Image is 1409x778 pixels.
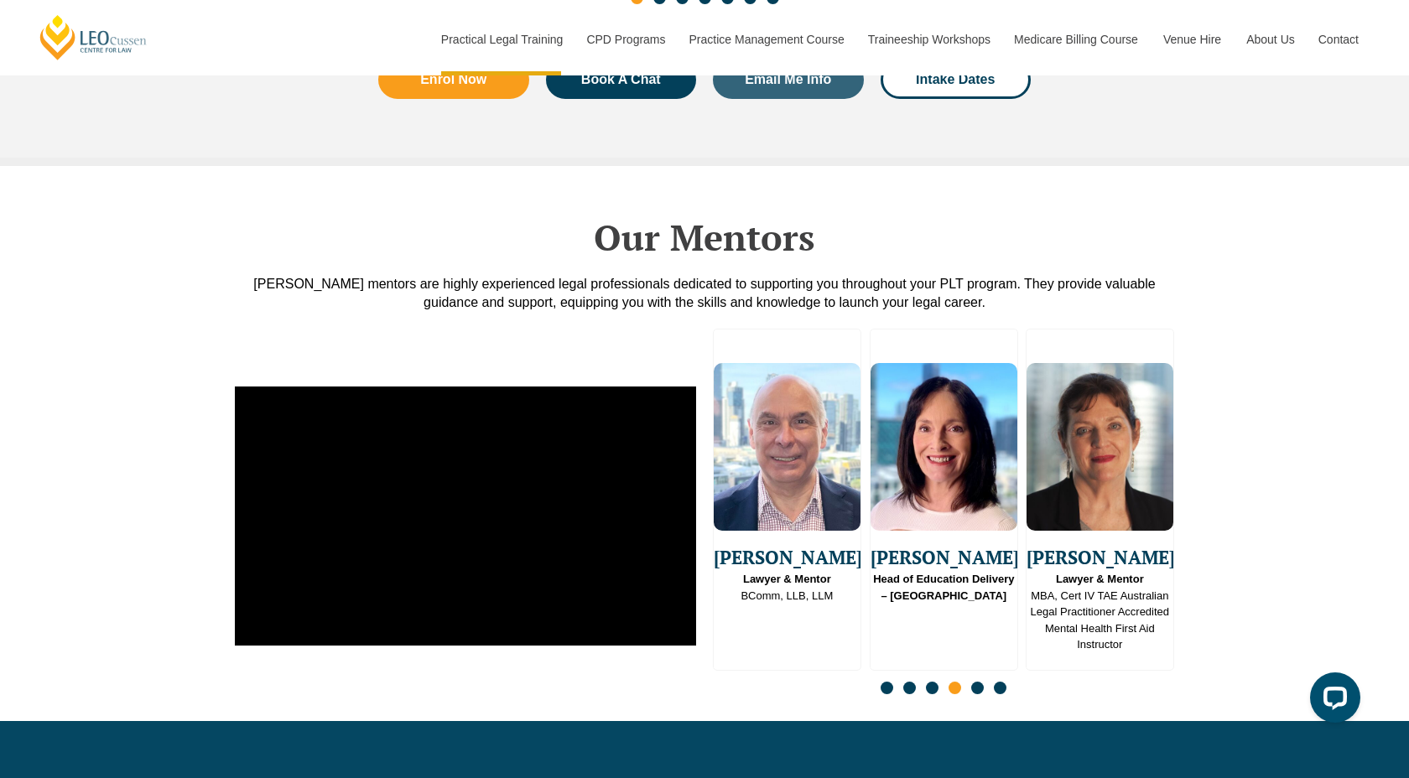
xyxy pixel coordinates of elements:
span: Intake Dates [916,73,995,86]
h2: Our Mentors [226,216,1183,258]
a: [PERSON_NAME] Centre for Law [38,13,149,61]
span: Enrol Now [420,73,486,86]
span: Go to slide 2 [903,682,916,694]
a: Email Me Info [713,60,864,99]
span: Go to slide 4 [949,682,961,694]
strong: Lawyer & Mentor [1056,573,1144,585]
span: [PERSON_NAME] [1027,543,1173,571]
span: [PERSON_NAME] [871,543,1017,571]
span: [PERSON_NAME] [714,543,860,571]
a: Enrol Now [378,60,529,99]
span: MBA, Cert IV TAE Australian Legal Practitioner Accredited Mental Health First Aid Instructor [1027,571,1173,653]
span: Book A Chat [581,73,661,86]
div: 12 / 16 [1026,329,1174,671]
a: Intake Dates [881,60,1032,99]
img: Claire Humble Lawyer & Mentor [1027,363,1173,531]
a: About Us [1234,3,1306,75]
a: Medicare Billing Course [1001,3,1151,75]
strong: Head of Education Delivery – [GEOGRAPHIC_DATA] [873,573,1014,602]
span: Go to slide 6 [994,682,1006,694]
img: Silvio De Luca Lawyer & Mentor [714,363,860,531]
a: Traineeship Workshops [855,3,1001,75]
span: Email Me Info [745,73,831,86]
div: 10 / 16 [713,329,861,671]
span: Go to slide 3 [926,682,938,694]
div: 11 / 16 [870,329,1018,671]
a: Contact [1306,3,1371,75]
span: BComm, LLB, LLM [714,571,860,604]
span: Go to slide 1 [881,682,893,694]
iframe: LiveChat chat widget [1297,666,1367,736]
a: Venue Hire [1151,3,1234,75]
div: [PERSON_NAME] mentors are highly experienced legal professionals dedicated to supporting you thro... [226,275,1183,312]
span: Go to slide 5 [971,682,984,694]
a: Practice Management Course [677,3,855,75]
a: Practical Legal Training [429,3,575,75]
img: Tracy Reeves Head of Education Delivery – QLD [871,363,1017,531]
a: CPD Programs [574,3,676,75]
div: Slides [713,329,1174,704]
strong: Lawyer & Mentor [743,573,831,585]
a: Book A Chat [546,60,697,99]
